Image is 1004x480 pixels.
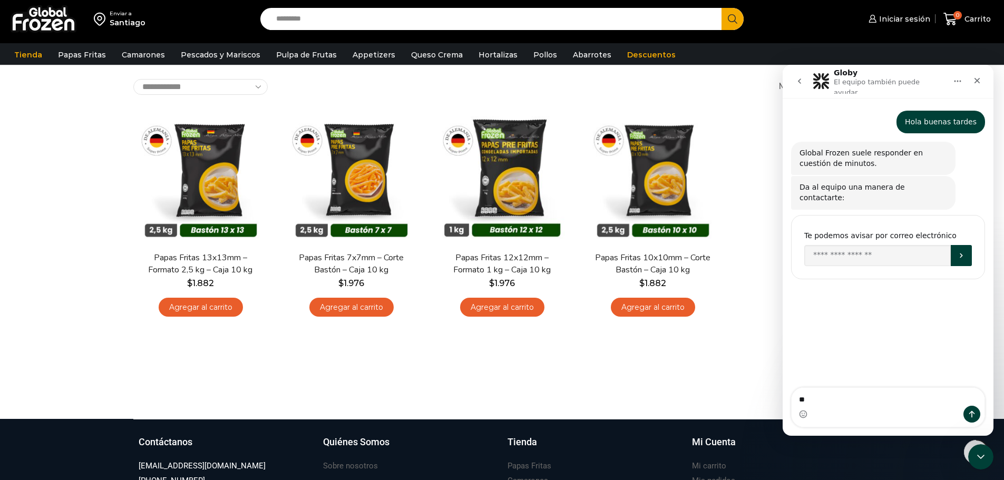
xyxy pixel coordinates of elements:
h3: Mi carrito [692,461,726,472]
span: $ [489,278,494,288]
a: Descuentos [622,45,681,65]
bdi: 1.976 [489,278,515,288]
span: Iniciar sesión [876,14,930,24]
a: Pollos [528,45,562,65]
a: Mi carrito [692,459,726,473]
a: Iniciar sesión [866,8,930,30]
a: [EMAIL_ADDRESS][DOMAIN_NAME] [139,459,266,473]
h3: Mi Cuenta [692,435,736,449]
a: Agregar al carrito: “Papas Fritas 13x13mm - Formato 2,5 kg - Caja 10 kg” [159,298,243,317]
a: Hortalizas [473,45,523,65]
a: Tienda [9,45,47,65]
bdi: 1.882 [639,278,666,288]
a: Tienda [508,435,681,459]
iframe: Intercom live chat [968,444,993,469]
a: Papas Fritas 7x7mm – Corte Bastón – Caja 10 kg [290,252,412,276]
a: Mi Cuenta [692,435,866,459]
a: Papas Fritas [508,459,551,473]
a: Agregar al carrito: “Papas Fritas 7x7mm - Corte Bastón - Caja 10 kg” [309,298,394,317]
iframe: Intercom live chat [783,65,993,436]
a: Appetizers [347,45,401,65]
span: Carrito [962,14,991,24]
a: Agregar al carrito: “Papas Fritas 12x12mm - Formato 1 kg - Caja 10 kg” [460,298,544,317]
button: Search button [722,8,744,30]
span: Mostrar [778,81,812,93]
select: Pedido de la tienda [133,79,268,95]
img: address-field-icon.svg [94,10,110,28]
a: 0 Carrito [941,7,993,32]
div: Enviar a [110,10,145,17]
span: $ [187,278,192,288]
h3: Papas Fritas [508,461,551,472]
a: Pulpa de Frutas [271,45,342,65]
a: Pescados y Mariscos [176,45,266,65]
a: Papas Fritas 13x13mm – Formato 2,5 kg – Caja 10 kg [140,252,261,276]
a: Camarones [116,45,170,65]
a: Abarrotes [568,45,617,65]
bdi: 1.976 [338,278,364,288]
span: $ [338,278,344,288]
bdi: 1.882 [187,278,214,288]
h3: Sobre nosotros [323,461,378,472]
a: Quiénes Somos [323,435,497,459]
a: Queso Crema [406,45,468,65]
a: Agregar al carrito: “Papas Fritas 10x10mm - Corte Bastón - Caja 10 kg” [611,298,695,317]
span: 0 [953,11,962,19]
h3: [EMAIL_ADDRESS][DOMAIN_NAME] [139,461,266,472]
a: Papas Fritas 12x12mm – Formato 1 kg – Caja 10 kg [441,252,562,276]
a: Papas Fritas [53,45,111,65]
span: $ [639,278,645,288]
a: Sobre nosotros [323,459,378,473]
h3: Contáctanos [139,435,192,449]
h3: Quiénes Somos [323,435,389,449]
a: Contáctanos [139,435,313,459]
div: Santiago [110,17,145,28]
h3: Tienda [508,435,537,449]
a: Papas Fritas 10x10mm – Corte Bastón – Caja 10 kg [592,252,713,276]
